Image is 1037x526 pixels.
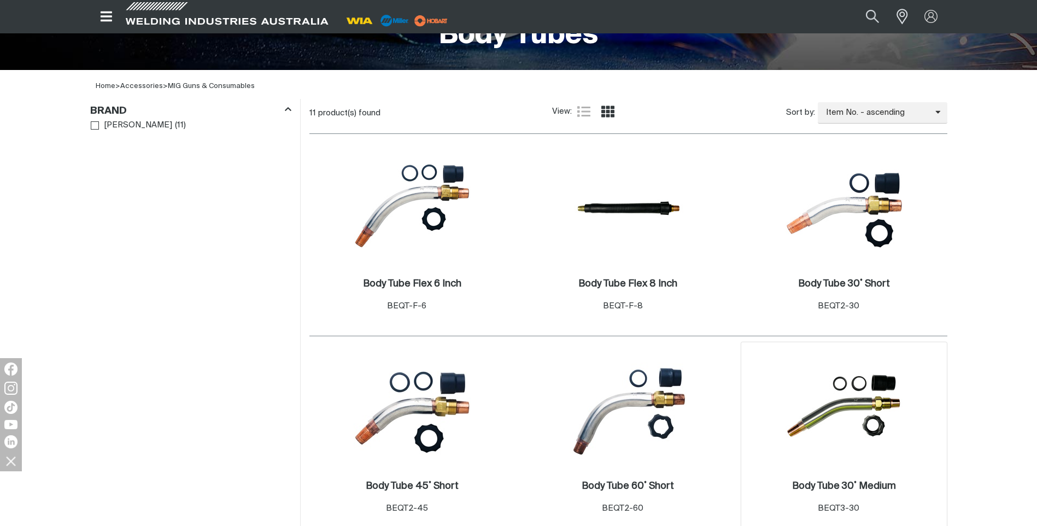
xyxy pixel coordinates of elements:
[798,279,890,289] h2: Body Tube 30˚ Short
[818,302,859,310] span: BEQT2-30
[386,504,428,512] span: BEQT2-45
[786,148,903,265] img: Body Tube 30˚ Short
[798,278,890,290] a: Body Tube 30˚ Short
[90,105,127,118] h3: Brand
[363,278,461,290] a: Body Tube Flex 6 Inch
[309,99,947,127] section: Product list controls
[552,106,572,118] span: View:
[570,350,687,467] img: Body Tube 60˚ Short
[792,481,896,491] h2: Body Tube 30˚ Medium
[309,108,552,119] div: 11
[120,83,163,90] a: Accessories
[4,363,17,376] img: Facebook
[115,83,120,90] span: >
[578,279,677,289] h2: Body Tube Flex 8 Inch
[104,119,172,132] span: [PERSON_NAME]
[786,107,815,119] span: Sort by:
[366,480,459,493] a: Body Tube 45˚ Short
[2,452,20,470] img: hide socials
[854,4,891,29] button: Search products
[318,109,380,117] span: product(s) found
[602,504,643,512] span: BEQT2-60
[387,302,426,310] span: BEQT-F-6
[577,105,590,118] a: List view
[818,107,935,119] span: Item No. - ascending
[175,119,186,132] span: ( 11 )
[90,99,291,133] aside: Filters
[366,481,459,491] h2: Body Tube 45˚ Short
[786,350,903,467] img: Body Tube 30˚ Medium
[4,401,17,414] img: TikTok
[354,148,471,265] img: Body Tube Flex 6 Inch
[439,18,598,54] h1: Body Tubes
[603,302,643,310] span: BEQT-F-8
[91,118,173,133] a: [PERSON_NAME]
[354,350,471,467] img: Body Tube 45˚ Short
[91,118,291,133] ul: Brand
[582,481,674,491] h2: Body Tube 60˚ Short
[570,148,687,265] img: Body Tube Flex 8 Inch
[411,13,451,29] img: miller
[411,16,451,25] a: miller
[96,83,115,90] a: Home
[168,83,255,90] a: MIG Guns & Consumables
[4,382,17,395] img: Instagram
[4,420,17,429] img: YouTube
[90,103,291,118] div: Brand
[792,480,896,493] a: Body Tube 30˚ Medium
[363,279,461,289] h2: Body Tube Flex 6 Inch
[840,4,890,29] input: Product name or item number...
[582,480,674,493] a: Body Tube 60˚ Short
[818,504,859,512] span: BEQT3-30
[4,435,17,448] img: LinkedIn
[578,278,677,290] a: Body Tube Flex 8 Inch
[120,83,168,90] span: >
